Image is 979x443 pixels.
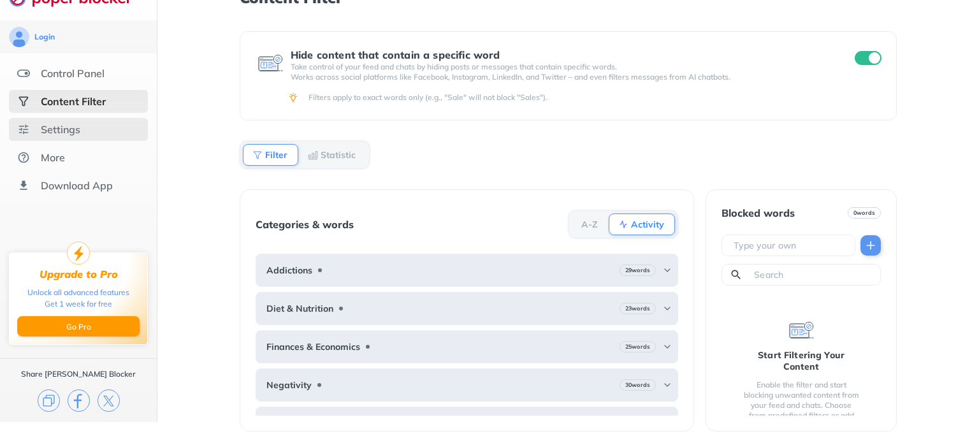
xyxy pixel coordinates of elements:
b: Statistic [321,151,356,159]
img: upgrade-to-pro.svg [67,242,90,265]
div: Content Filter [41,95,106,108]
div: Categories & words [256,219,354,230]
b: Activity [631,221,664,228]
div: Filters apply to exact words only (e.g., "Sale" will not block "Sales"). [308,92,879,103]
div: Enable the filter and start blocking unwanted content from your feed and chats. Choose from prede... [742,380,860,431]
b: 29 words [625,266,650,275]
img: download-app.svg [17,179,30,192]
img: Statistic [308,150,318,160]
b: Diet & Nutrition [266,303,333,314]
img: features.svg [17,67,30,80]
div: Get 1 week for free [45,298,112,310]
img: settings.svg [17,123,30,136]
input: Type your own [732,239,850,252]
div: Share [PERSON_NAME] Blocker [21,369,136,379]
img: x.svg [98,389,120,412]
b: Addictions [266,265,312,275]
b: 30 words [625,381,650,389]
img: social-selected.svg [17,95,30,108]
p: Works across social platforms like Facebook, Instagram, LinkedIn, and Twitter – and even filters ... [291,72,832,82]
p: Take control of your feed and chats by hiding posts or messages that contain specific words. [291,62,832,72]
b: A-Z [581,221,598,228]
b: Filter [265,151,287,159]
b: Negativity [266,380,312,390]
b: 0 words [853,208,875,217]
img: facebook.svg [68,389,90,412]
img: about.svg [17,151,30,164]
div: More [41,151,65,164]
div: Settings [41,123,80,136]
div: Login [34,32,55,42]
div: Download App [41,179,113,192]
div: Hide content that contain a specific word [291,49,832,61]
b: 23 words [625,304,650,313]
div: Upgrade to Pro [40,268,118,280]
b: 25 words [625,342,650,351]
div: Start Filtering Your Content [742,349,860,372]
img: Activity [618,219,628,229]
button: Go Pro [17,316,140,337]
div: Unlock all advanced features [27,287,129,298]
img: Filter [252,150,263,160]
b: Finances & Economics [266,342,360,352]
img: avatar.svg [9,27,29,47]
input: Search [753,268,875,281]
div: Control Panel [41,67,105,80]
div: Blocked words [722,207,795,219]
img: copy.svg [38,389,60,412]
